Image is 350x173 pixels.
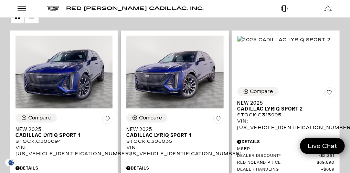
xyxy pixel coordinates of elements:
img: Cadillac logo [47,7,59,11]
div: Stock : C315995 [237,112,335,118]
button: Save Vehicle [324,87,335,100]
a: New 2025Cadillac LYRIQ Sport 1 [15,127,113,138]
div: Pricing Details - New 2025 Cadillac LYRIQ Sport 1 [15,165,113,171]
span: $689 [321,167,335,172]
span: $69,690 [317,160,335,165]
span: Cadillac LYRIQ Sport 1 [15,132,107,138]
a: Dealer Handling $689 [237,167,335,172]
a: Red Noland Price $69,690 [237,160,335,165]
span: New 2025 [15,127,107,132]
span: Red [PERSON_NAME] Cadillac, Inc. [66,5,204,11]
div: Compare [139,115,162,121]
div: Compare [250,89,273,95]
a: Live Chat [300,138,345,154]
div: Pricing Details - New 2025 Cadillac LYRIQ Sport 1 [126,165,223,171]
div: Stock : C306094 [15,138,113,145]
button: Compare Vehicle [15,114,57,123]
span: New 2025 [126,127,218,132]
span: Cadillac LYRIQ Sport 1 [126,132,218,138]
span: Dealer Discount* [237,153,319,159]
a: Cadillac logo [47,4,59,13]
div: Compare [28,115,51,121]
div: VIN: [US_VEHICLE_IDENTIFICATION_NUMBER] [15,145,113,157]
a: Red [PERSON_NAME] Cadillac, Inc. [66,4,204,13]
div: Stock : C306035 [126,138,223,145]
button: Save Vehicle [102,114,113,127]
button: Compare Vehicle [126,114,168,123]
div: VIN: [US_VEHICLE_IDENTIFICATION_NUMBER] [237,118,335,130]
div: VIN: [US_VEHICLE_IDENTIFICATION_NUMBER] [126,145,223,157]
a: Dealer Discount* $2,361 [237,153,335,159]
img: 2025 Cadillac LYRIQ Sport 1 [15,36,113,108]
a: New 2025Cadillac LYRIQ Sport 2 [237,100,335,112]
span: New 2025 [237,100,329,106]
span: Dealer Handling [237,167,321,172]
img: 2025 Cadillac LYRIQ Sport 2 [237,36,331,44]
img: Opt-Out Icon [3,159,19,166]
span: Live Chat [304,142,341,150]
span: Cadillac LYRIQ Sport 2 [237,106,329,112]
div: Pricing Details - New 2025 Cadillac LYRIQ Sport 2 [237,139,335,145]
a: MSRP $72,740 [237,147,335,152]
span: MSRP [237,147,318,152]
img: 2025 Cadillac LYRIQ Sport 1 [126,36,223,108]
section: Click to Open Cookie Consent Modal [3,159,19,166]
span: $2,361 [319,153,335,159]
button: Save Vehicle [213,114,224,127]
button: Compare Vehicle [237,87,279,96]
span: Red Noland Price [237,160,317,165]
a: New 2025Cadillac LYRIQ Sport 1 [126,127,223,138]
